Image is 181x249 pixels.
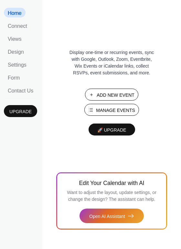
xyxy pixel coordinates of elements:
[85,89,138,101] button: Add New Event
[9,108,32,115] span: Upgrade
[4,105,37,117] button: Upgrade
[96,107,135,114] span: Manage Events
[8,88,33,94] span: Contact Us
[92,127,131,133] span: 🚀 Upgrade
[4,47,28,56] a: Design
[4,60,30,69] a: Settings
[84,104,139,116] button: Manage Events
[68,49,155,76] span: Display one-time or recurring events, sync with Google, Outlook, Zoom, Eventbrite, Wix Events or ...
[4,8,26,17] a: Home
[4,34,25,43] a: Views
[8,36,21,42] span: Views
[4,21,31,30] a: Connect
[97,92,134,99] span: Add New Event
[8,10,22,16] span: Home
[79,179,144,188] span: Edit Your Calendar with AI
[4,85,37,95] a: Contact Us
[80,209,144,223] button: Open AI Assistant
[67,190,156,202] span: Want to adjust the layout, update settings, or change the design? The assistant can help.
[8,75,20,81] span: Form
[89,124,135,135] button: 🚀 Upgrade
[4,72,24,82] a: Form
[89,213,125,220] span: Open AI Assistant
[8,49,24,55] span: Design
[8,23,27,29] span: Connect
[8,62,27,68] span: Settings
